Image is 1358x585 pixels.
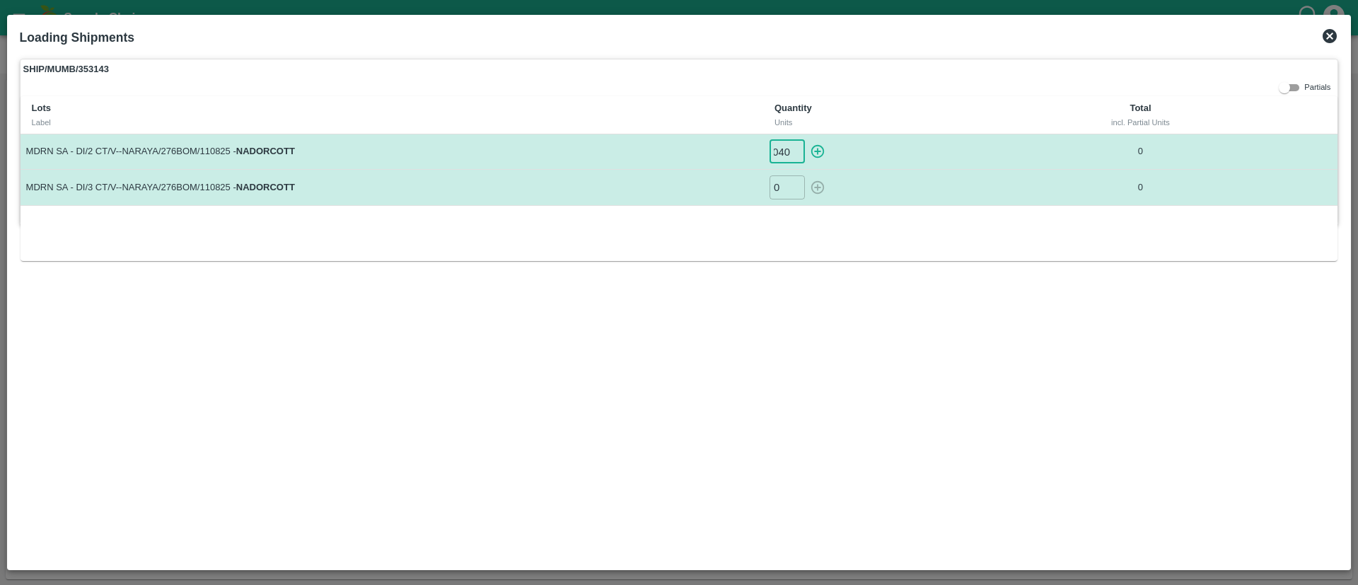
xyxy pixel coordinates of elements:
[32,103,51,113] b: Lots
[236,182,295,192] strong: NADORCOTT
[1031,181,1250,195] p: 0
[1130,103,1151,113] b: Total
[23,62,109,76] strong: SHIP/MUMB/353143
[21,170,763,205] td: MDRN SA - DI/3 CT/V--NARAYA/276BOM/110825 -
[770,175,805,199] input: 0
[1036,116,1244,129] div: incl. Partial Units
[21,134,763,169] td: MDRN SA - DI/2 CT/V--NARAYA/276BOM/110825 -
[32,116,752,129] div: Label
[774,116,1014,129] div: Units
[1276,79,1330,96] div: Partials
[770,140,805,163] input: 0
[236,146,295,156] strong: NADORCOTT
[1031,145,1250,158] p: 0
[774,103,812,113] b: Quantity
[20,30,134,45] b: Loading Shipments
